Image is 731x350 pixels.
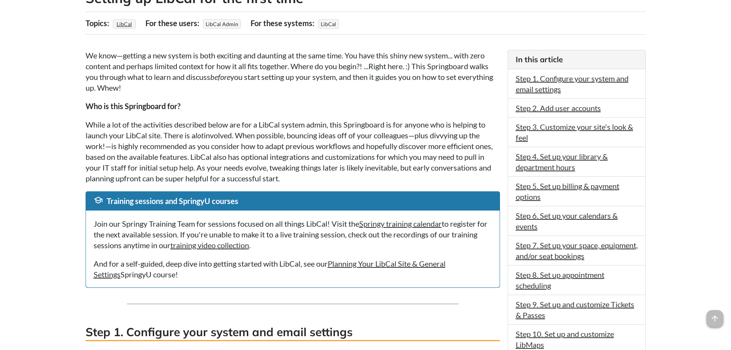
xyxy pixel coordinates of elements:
p: And for a self-guided, deep dive into getting started with LibCal, see our SpringyU course! [94,258,492,280]
div: For these systems: [251,16,316,30]
a: LibCal [116,18,133,30]
em: before [210,72,230,81]
a: Step 9. Set up and customize Tickets & Passes [516,300,634,320]
a: Step 5. Set up billing & payment options [516,181,619,201]
span: Training sessions and SpringyU courses [107,196,238,206]
a: Springy training calendar [359,219,442,228]
div: For these users: [145,16,201,30]
span: LibCal [318,19,339,29]
a: Step 6. Set up your calendars & events [516,211,618,231]
span: LibCal Admin [203,19,241,29]
a: Step 10. Set up and customize LibMaps [516,329,614,349]
a: Step 3. Customize your site's look & feel [516,122,633,142]
a: Step 1. Configure your system and email settings [516,74,629,94]
h3: Step 1. Configure your system and email settings [86,324,500,341]
a: Step 2. Add user accounts [516,103,601,113]
p: We know—getting a new system is both exciting and daunting at the same time. You have this shiny ... [86,50,500,93]
a: arrow_upward [706,311,723,320]
strong: Who is this Springboard for? [86,101,180,111]
a: Step 7. Set up your space, equipment, and/or seat bookings [516,241,638,260]
p: While a lot of the activities described below are for a LibCal system admin, this Springboard is ... [86,119,500,184]
div: Topics: [86,16,111,30]
span: school [94,196,103,205]
a: Step 8. Set up appointment scheduling [516,270,604,290]
h3: In this article [516,54,638,65]
em: lot [195,131,204,140]
a: Step 4. Set up your library & department hours [516,152,608,172]
a: training video collection [170,241,249,250]
span: arrow_upward [706,310,723,327]
p: Join our Springy Training Team for sessions focused on all things LibCal! Visit the to register f... [94,218,492,250]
